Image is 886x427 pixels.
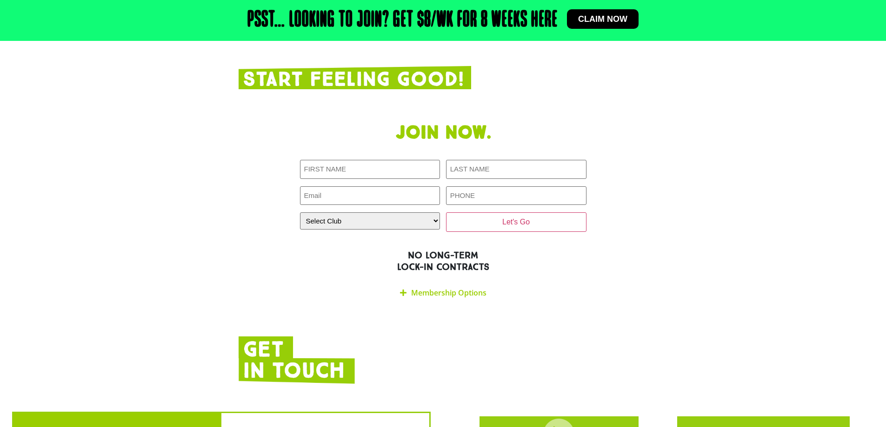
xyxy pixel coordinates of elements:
[446,186,586,205] input: PHONE
[578,15,627,23] span: Claim now
[239,250,648,273] h2: NO LONG-TERM LOCK-IN CONTRACTS
[300,186,440,205] input: Email
[567,9,639,29] a: Claim now
[300,282,586,304] div: Membership Options
[239,122,648,144] h1: Join now.
[446,160,586,179] input: LAST NAME
[411,288,486,298] a: Membership Options
[247,9,558,32] h2: Psst… Looking to join? Get $8/wk for 8 weeks here
[446,212,586,232] input: Let's Go
[300,160,440,179] input: FIRST NAME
